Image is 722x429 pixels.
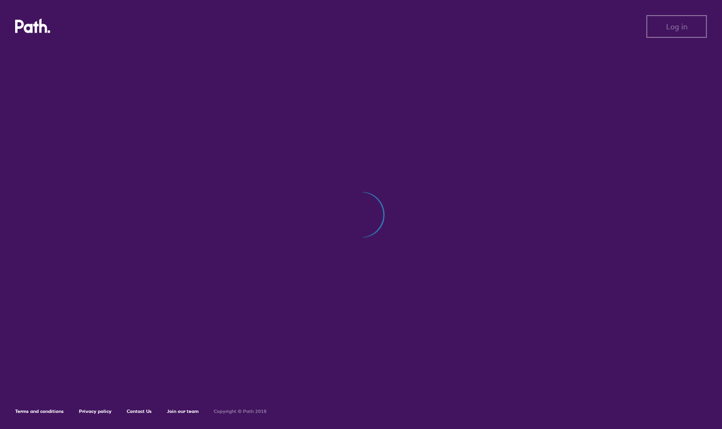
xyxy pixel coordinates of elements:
button: Log in [646,15,707,38]
span: Log in [666,22,687,31]
h6: Copyright © Path 2018 [214,409,267,414]
a: Join our team [167,408,199,414]
a: Terms and conditions [15,408,64,414]
a: Privacy policy [79,408,112,414]
a: Contact Us [127,408,152,414]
